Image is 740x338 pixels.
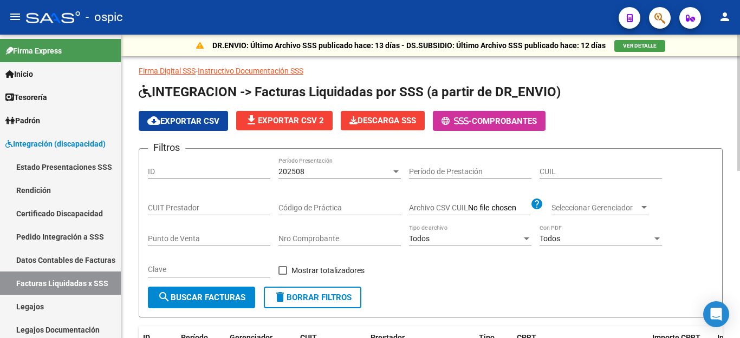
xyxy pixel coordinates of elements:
[623,43,657,49] span: VER DETALLE
[148,287,255,308] button: Buscar Facturas
[5,45,62,57] span: Firma Express
[442,116,472,126] span: -
[139,111,228,131] button: Exportar CSV
[264,287,361,308] button: Borrar Filtros
[198,67,303,75] a: Instructivo Documentación SSS
[341,111,425,130] button: Descarga SSS
[236,111,333,130] button: Exportar CSV 2
[5,68,33,80] span: Inicio
[409,234,430,243] span: Todos
[147,116,219,126] span: Exportar CSV
[274,290,287,303] mat-icon: delete
[5,91,47,103] span: Tesorería
[614,40,665,52] button: VER DETALLE
[9,10,22,23] mat-icon: menu
[278,167,304,176] span: 202508
[551,203,639,213] span: Seleccionar Gerenciador
[530,197,543,210] mat-icon: help
[158,290,171,303] mat-icon: search
[245,114,258,127] mat-icon: file_download
[147,114,160,127] mat-icon: cloud_download
[540,234,560,243] span: Todos
[341,111,425,131] app-download-masive: Descarga masiva de comprobantes (adjuntos)
[139,84,561,100] span: INTEGRACION -> Facturas Liquidadas por SSS (a partir de DR_ENVIO)
[245,116,324,125] span: Exportar CSV 2
[139,67,196,75] a: Firma Digital SSS
[139,65,723,77] p: -
[349,116,416,125] span: Descarga SSS
[433,111,546,131] button: -Comprobantes
[409,203,468,212] span: Archivo CSV CUIL
[718,10,731,23] mat-icon: person
[274,293,352,302] span: Borrar Filtros
[468,203,530,213] input: Archivo CSV CUIL
[5,138,106,150] span: Integración (discapacidad)
[703,301,729,327] div: Open Intercom Messenger
[86,5,123,29] span: - ospic
[5,115,40,127] span: Padrón
[212,39,606,51] p: DR.ENVIO: Último Archivo SSS publicado hace: 13 días - DS.SUBSIDIO: Último Archivo SSS publicado ...
[148,140,185,155] h3: Filtros
[158,293,245,302] span: Buscar Facturas
[291,264,365,277] span: Mostrar totalizadores
[472,116,537,126] span: Comprobantes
